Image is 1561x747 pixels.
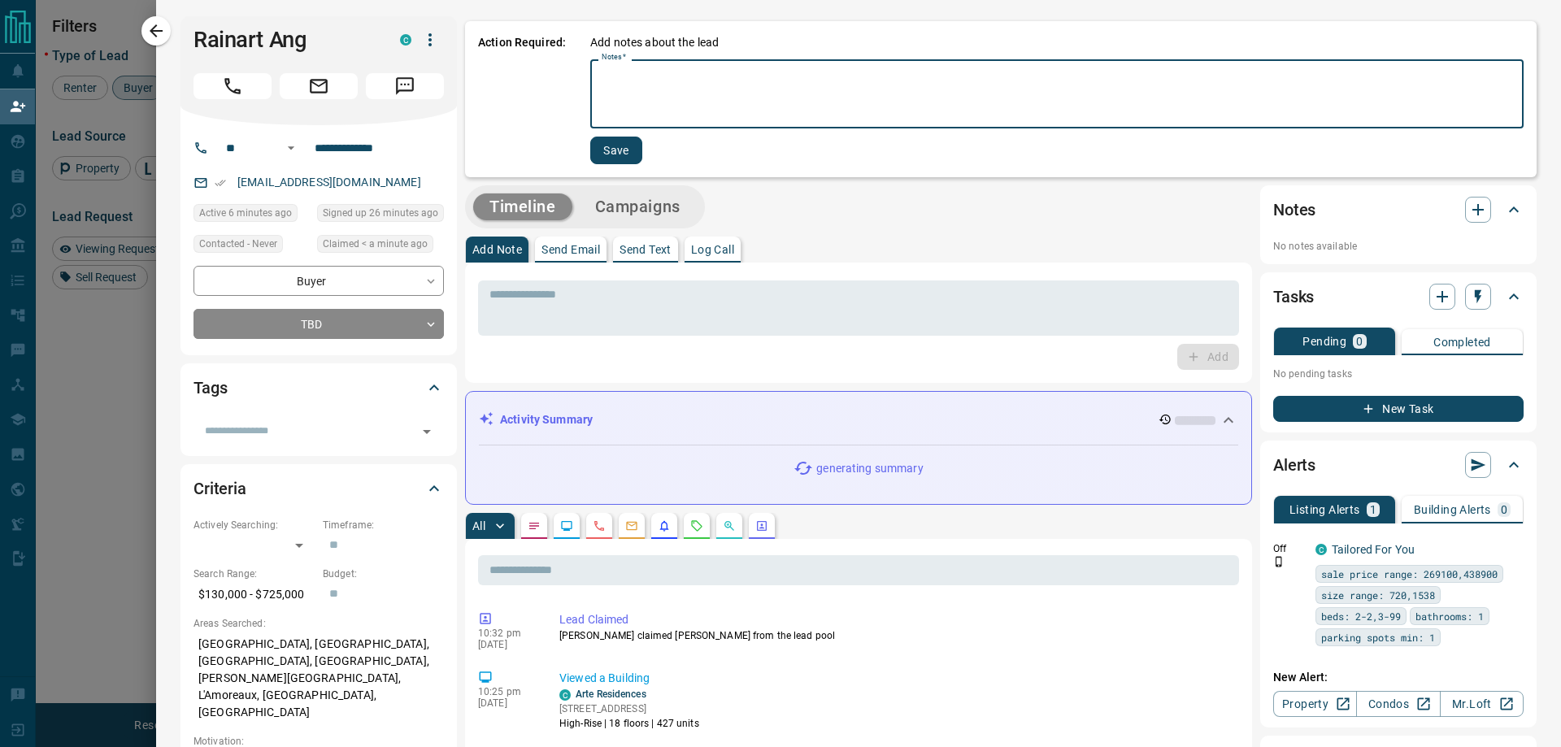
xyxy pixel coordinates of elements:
h1: Rainart Ang [193,27,376,53]
div: condos.ca [400,34,411,46]
svg: Listing Alerts [658,519,671,532]
svg: Emails [625,519,638,532]
span: Call [193,73,272,99]
span: Signed up 26 minutes ago [323,205,438,221]
p: 1 [1370,504,1376,515]
svg: Email Verified [215,177,226,189]
p: Lead Claimed [559,611,1233,628]
h2: Alerts [1273,452,1315,478]
span: sale price range: 269100,438900 [1321,566,1498,582]
p: Budget: [323,567,444,581]
p: 0 [1501,504,1507,515]
p: Off [1273,541,1306,556]
span: bathrooms: 1 [1415,608,1484,624]
p: Send Text [620,244,672,255]
h2: Tasks [1273,284,1314,310]
div: Activity Summary [479,405,1238,435]
button: New Task [1273,396,1524,422]
span: Message [366,73,444,99]
a: Property [1273,691,1357,717]
div: Tasks [1273,277,1524,316]
p: No notes available [1273,239,1524,254]
p: Activity Summary [500,411,593,428]
p: 10:25 pm [478,686,535,697]
svg: Requests [690,519,703,532]
a: Arte Residences [576,688,646,700]
p: Action Required: [478,34,566,164]
a: Mr.Loft [1440,691,1524,717]
p: Log Call [691,244,734,255]
svg: Push Notification Only [1273,556,1285,567]
svg: Opportunities [723,519,736,532]
div: Mon Sep 15 2025 [193,204,309,227]
label: Notes [602,52,626,63]
svg: Agent Actions [755,519,768,532]
span: size range: 720,1538 [1321,587,1435,603]
p: New Alert: [1273,669,1524,686]
div: Buyer [193,266,444,296]
button: Open [415,420,438,443]
div: TBD [193,309,444,339]
div: condos.ca [559,689,571,701]
svg: Calls [593,519,606,532]
p: [DATE] [478,697,535,709]
div: Mon Sep 15 2025 [317,204,444,227]
p: Listing Alerts [1289,504,1360,515]
span: parking spots min: 1 [1321,629,1435,645]
p: $130,000 - $725,000 [193,581,315,608]
p: 10:32 pm [478,628,535,639]
span: Email [280,73,358,99]
div: Alerts [1273,445,1524,484]
svg: Notes [528,519,541,532]
button: Campaigns [579,193,697,220]
p: Pending [1302,336,1346,347]
p: Send Email [541,244,600,255]
button: Timeline [473,193,572,220]
p: [STREET_ADDRESS] [559,701,699,716]
p: generating summary [816,460,923,477]
p: Completed [1433,337,1491,348]
span: Contacted - Never [199,236,277,252]
p: Actively Searching: [193,518,315,532]
div: Criteria [193,469,444,508]
p: Areas Searched: [193,616,444,631]
a: [EMAIL_ADDRESS][DOMAIN_NAME] [237,176,421,189]
p: [DATE] [478,639,535,650]
span: Claimed < a minute ago [323,236,428,252]
p: [GEOGRAPHIC_DATA], [GEOGRAPHIC_DATA], [GEOGRAPHIC_DATA], [GEOGRAPHIC_DATA], [PERSON_NAME][GEOGRAP... [193,631,444,726]
p: All [472,520,485,532]
a: Tailored For You [1332,543,1415,556]
span: Active 6 minutes ago [199,205,292,221]
p: Add Note [472,244,522,255]
p: Add notes about the lead [590,34,719,51]
a: Condos [1356,691,1440,717]
div: condos.ca [1315,544,1327,555]
div: Tags [193,368,444,407]
h2: Criteria [193,476,246,502]
h2: Notes [1273,197,1315,223]
p: [PERSON_NAME] claimed [PERSON_NAME] from the lead pool [559,628,1233,643]
p: Timeframe: [323,518,444,532]
p: Search Range: [193,567,315,581]
p: Viewed a Building [559,670,1233,687]
span: beds: 2-2,3-99 [1321,608,1401,624]
button: Save [590,137,642,164]
p: No pending tasks [1273,362,1524,386]
p: Building Alerts [1414,504,1491,515]
div: Notes [1273,190,1524,229]
button: Open [281,138,301,158]
svg: Lead Browsing Activity [560,519,573,532]
p: 0 [1356,336,1363,347]
p: High-Rise | 18 floors | 427 units [559,716,699,731]
h2: Tags [193,375,227,401]
div: Mon Sep 15 2025 [317,235,444,258]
